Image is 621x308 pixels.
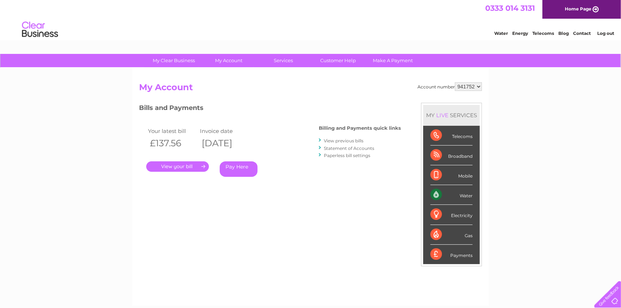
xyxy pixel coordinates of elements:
[146,136,198,151] th: £137.56
[324,146,374,151] a: Statement of Accounts
[558,31,569,36] a: Blog
[144,54,204,67] a: My Clear Business
[435,112,450,119] div: LIVE
[324,138,363,143] a: View previous bills
[430,245,473,264] div: Payments
[494,31,508,36] a: Water
[430,146,473,165] div: Broadband
[146,126,198,136] td: Your latest bill
[430,225,473,245] div: Gas
[22,19,58,41] img: logo.png
[198,126,250,136] td: Invoice date
[573,31,591,36] a: Contact
[532,31,554,36] a: Telecoms
[146,161,209,172] a: .
[485,4,535,13] a: 0333 014 3131
[319,125,401,131] h4: Billing and Payments quick links
[139,103,401,115] h3: Bills and Payments
[198,136,250,151] th: [DATE]
[199,54,259,67] a: My Account
[324,153,370,158] a: Paperless bill settings
[597,31,614,36] a: Log out
[363,54,423,67] a: Make A Payment
[512,31,528,36] a: Energy
[430,165,473,185] div: Mobile
[430,185,473,205] div: Water
[141,4,481,35] div: Clear Business is a trading name of Verastar Limited (registered in [GEOGRAPHIC_DATA] No. 3667643...
[220,161,258,177] a: Pay Here
[423,105,480,125] div: MY SERVICES
[309,54,368,67] a: Customer Help
[139,82,482,96] h2: My Account
[430,126,473,146] div: Telecoms
[430,205,473,225] div: Electricity
[417,82,482,91] div: Account number
[254,54,313,67] a: Services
